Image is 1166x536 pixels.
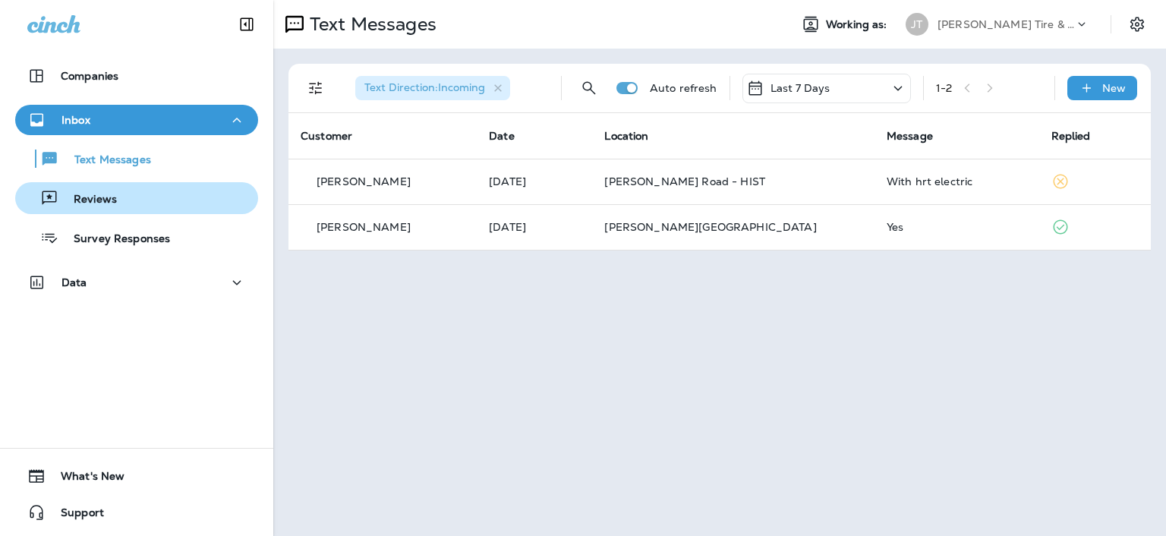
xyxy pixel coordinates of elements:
[489,129,515,143] span: Date
[304,13,436,36] p: Text Messages
[59,153,151,168] p: Text Messages
[58,193,117,207] p: Reviews
[61,114,90,126] p: Inbox
[15,105,258,135] button: Inbox
[936,82,952,94] div: 1 - 2
[301,129,352,143] span: Customer
[887,175,1027,188] div: With hrt electric
[650,82,717,94] p: Auto refresh
[301,73,331,103] button: Filters
[604,220,816,234] span: [PERSON_NAME][GEOGRAPHIC_DATA]
[771,82,830,94] p: Last 7 Days
[574,73,604,103] button: Search Messages
[1051,129,1091,143] span: Replied
[906,13,928,36] div: JT
[61,276,87,288] p: Data
[317,175,411,188] p: [PERSON_NAME]
[15,182,258,214] button: Reviews
[489,175,580,188] p: Sep 2, 2025 08:28 AM
[225,9,268,39] button: Collapse Sidebar
[1123,11,1151,38] button: Settings
[489,221,580,233] p: Sep 1, 2025 09:49 AM
[15,461,258,491] button: What's New
[355,76,510,100] div: Text Direction:Incoming
[15,497,258,528] button: Support
[15,61,258,91] button: Companies
[46,470,124,488] span: What's New
[317,221,411,233] p: [PERSON_NAME]
[887,221,1027,233] div: Yes
[604,175,765,188] span: [PERSON_NAME] Road - HIST
[887,129,933,143] span: Message
[604,129,648,143] span: Location
[61,70,118,82] p: Companies
[15,222,258,254] button: Survey Responses
[938,18,1074,30] p: [PERSON_NAME] Tire & Auto
[46,506,104,525] span: Support
[826,18,890,31] span: Working as:
[15,267,258,298] button: Data
[15,143,258,175] button: Text Messages
[364,80,485,94] span: Text Direction : Incoming
[1102,82,1126,94] p: New
[58,232,170,247] p: Survey Responses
